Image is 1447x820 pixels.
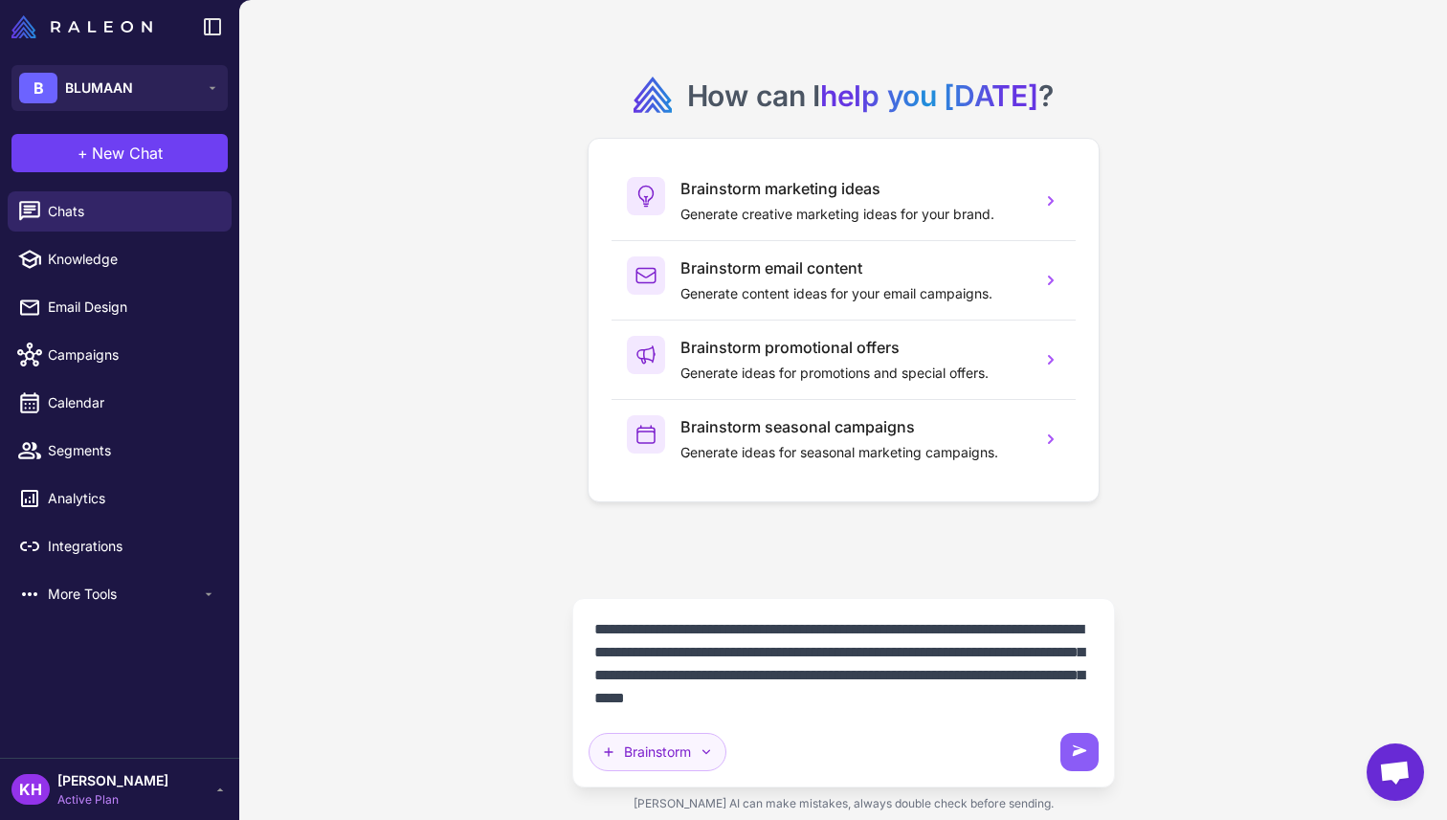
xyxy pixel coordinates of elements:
a: Integrations [8,526,232,566]
a: Campaigns [8,335,232,375]
div: B [19,73,57,103]
div: KH [11,774,50,805]
a: Chats [8,191,232,232]
a: Calendar [8,383,232,423]
p: Generate content ideas for your email campaigns. [680,283,1026,304]
a: Knowledge [8,239,232,279]
button: +New Chat [11,134,228,172]
span: [PERSON_NAME] [57,770,168,791]
h2: How can I ? [687,77,1054,115]
h3: Brainstorm seasonal campaigns [680,415,1026,438]
span: Active Plan [57,791,168,809]
span: Integrations [48,536,216,557]
span: help you [DATE] [820,78,1038,113]
span: New Chat [92,142,163,165]
img: Raleon Logo [11,15,152,38]
span: BLUMAAN [65,78,133,99]
span: Chats [48,201,216,222]
p: Generate ideas for promotions and special offers. [680,363,1026,384]
span: Campaigns [48,344,216,366]
span: + [78,142,88,165]
a: Analytics [8,478,232,519]
p: Generate creative marketing ideas for your brand. [680,204,1026,225]
a: Email Design [8,287,232,327]
p: Generate ideas for seasonal marketing campaigns. [680,442,1026,463]
button: Brainstorm [589,733,726,771]
a: Segments [8,431,232,471]
span: More Tools [48,584,201,605]
span: Analytics [48,488,216,509]
button: BBLUMAAN [11,65,228,111]
span: Knowledge [48,249,216,270]
a: Raleon Logo [11,15,160,38]
div: Open chat [1367,743,1424,801]
span: Email Design [48,297,216,318]
span: Calendar [48,392,216,413]
span: Segments [48,440,216,461]
div: [PERSON_NAME] AI can make mistakes, always double check before sending. [572,787,1115,820]
h3: Brainstorm promotional offers [680,336,1026,359]
h3: Brainstorm marketing ideas [680,177,1026,200]
h3: Brainstorm email content [680,256,1026,279]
